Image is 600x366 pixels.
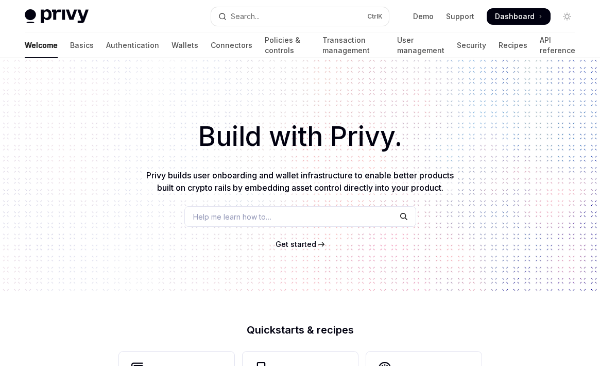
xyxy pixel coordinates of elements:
a: Support [446,11,474,22]
a: Recipes [499,33,527,58]
a: Security [457,33,486,58]
span: Get started [276,240,316,248]
a: Transaction management [322,33,385,58]
a: Basics [70,33,94,58]
button: Toggle dark mode [559,8,575,25]
img: light logo [25,9,89,24]
span: Privy builds user onboarding and wallet infrastructure to enable better products built on crypto ... [146,170,454,193]
h1: Build with Privy. [16,117,584,157]
a: Demo [413,11,434,22]
span: Dashboard [495,11,535,22]
div: Search... [231,10,260,23]
a: Welcome [25,33,58,58]
h2: Quickstarts & recipes [119,325,482,335]
span: Help me learn how to… [193,211,271,222]
button: Open search [211,7,389,26]
a: Wallets [172,33,198,58]
a: Authentication [106,33,159,58]
a: API reference [540,33,575,58]
a: Get started [276,239,316,249]
a: Connectors [211,33,252,58]
a: User management [397,33,444,58]
span: Ctrl K [367,12,383,21]
a: Dashboard [487,8,551,25]
a: Policies & controls [265,33,310,58]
